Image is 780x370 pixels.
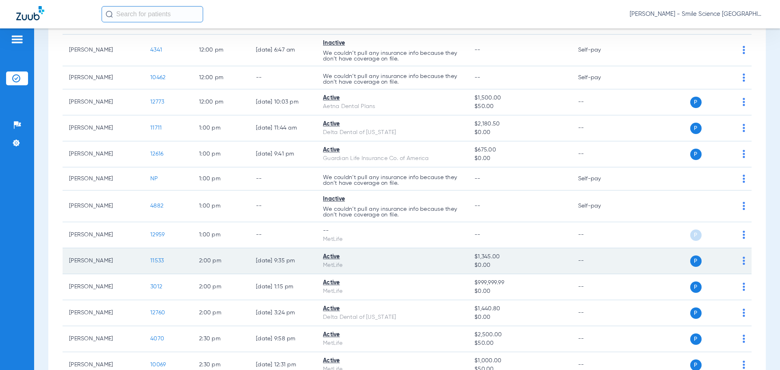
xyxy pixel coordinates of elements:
[474,331,565,339] span: $2,500.00
[150,99,164,105] span: 12773
[150,203,163,209] span: 4882
[743,98,745,106] img: group-dot-blue.svg
[150,310,165,316] span: 12760
[743,283,745,291] img: group-dot-blue.svg
[474,287,565,296] span: $0.00
[323,154,461,163] div: Guardian Life Insurance Co. of America
[193,89,249,115] td: 12:00 PM
[572,167,626,190] td: Self-pay
[690,149,702,160] span: P
[249,141,316,167] td: [DATE] 9:41 PM
[474,203,481,209] span: --
[106,11,113,18] img: Search Icon
[474,94,565,102] span: $1,500.00
[690,255,702,267] span: P
[323,357,461,365] div: Active
[323,50,461,62] p: We couldn’t pull any insurance info because they don’t have coverage on file.
[323,331,461,339] div: Active
[323,94,461,102] div: Active
[63,115,144,141] td: [PERSON_NAME]
[474,261,565,270] span: $0.00
[474,102,565,111] span: $50.00
[474,339,565,348] span: $50.00
[572,141,626,167] td: --
[193,167,249,190] td: 1:00 PM
[193,326,249,352] td: 2:30 PM
[323,102,461,111] div: Aetna Dental Plans
[63,141,144,167] td: [PERSON_NAME]
[474,128,565,137] span: $0.00
[249,248,316,274] td: [DATE] 9:35 PM
[690,229,702,241] span: P
[474,47,481,53] span: --
[150,75,165,80] span: 10462
[323,195,461,203] div: Inactive
[150,362,166,368] span: 10069
[323,227,461,235] div: --
[323,339,461,348] div: MetLife
[572,326,626,352] td: --
[572,274,626,300] td: --
[572,222,626,248] td: --
[323,120,461,128] div: Active
[193,248,249,274] td: 2:00 PM
[150,176,158,182] span: NP
[63,89,144,115] td: [PERSON_NAME]
[249,326,316,352] td: [DATE] 9:58 PM
[249,222,316,248] td: --
[743,309,745,317] img: group-dot-blue.svg
[102,6,203,22] input: Search for patients
[193,222,249,248] td: 1:00 PM
[323,146,461,154] div: Active
[150,125,162,131] span: 11711
[474,146,565,154] span: $675.00
[572,89,626,115] td: --
[63,248,144,274] td: [PERSON_NAME]
[474,305,565,313] span: $1,440.80
[63,66,144,89] td: [PERSON_NAME]
[474,232,481,238] span: --
[63,190,144,222] td: [PERSON_NAME]
[572,66,626,89] td: Self-pay
[474,253,565,261] span: $1,345.00
[630,10,764,18] span: [PERSON_NAME] - Smile Science [GEOGRAPHIC_DATA]
[193,141,249,167] td: 1:00 PM
[11,35,24,44] img: hamburger-icon
[150,151,163,157] span: 12616
[743,150,745,158] img: group-dot-blue.svg
[63,274,144,300] td: [PERSON_NAME]
[572,115,626,141] td: --
[63,222,144,248] td: [PERSON_NAME]
[63,35,144,66] td: [PERSON_NAME]
[150,47,162,53] span: 4341
[743,74,745,82] img: group-dot-blue.svg
[474,154,565,163] span: $0.00
[323,261,461,270] div: MetLife
[249,300,316,326] td: [DATE] 3:24 PM
[193,115,249,141] td: 1:00 PM
[572,248,626,274] td: --
[150,284,162,290] span: 3012
[690,281,702,293] span: P
[323,175,461,186] p: We couldn’t pull any insurance info because they don’t have coverage on file.
[323,235,461,244] div: MetLife
[249,115,316,141] td: [DATE] 11:44 AM
[193,66,249,89] td: 12:00 PM
[249,190,316,222] td: --
[193,35,249,66] td: 12:00 PM
[193,300,249,326] td: 2:00 PM
[193,274,249,300] td: 2:00 PM
[323,253,461,261] div: Active
[739,331,780,370] div: Chat Widget
[323,313,461,322] div: Delta Dental of [US_STATE]
[474,357,565,365] span: $1,000.00
[474,279,565,287] span: $999,999.99
[743,257,745,265] img: group-dot-blue.svg
[323,206,461,218] p: We couldn’t pull any insurance info because they don’t have coverage on file.
[150,258,164,264] span: 11533
[323,279,461,287] div: Active
[249,66,316,89] td: --
[743,175,745,183] img: group-dot-blue.svg
[249,89,316,115] td: [DATE] 10:03 PM
[323,39,461,48] div: Inactive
